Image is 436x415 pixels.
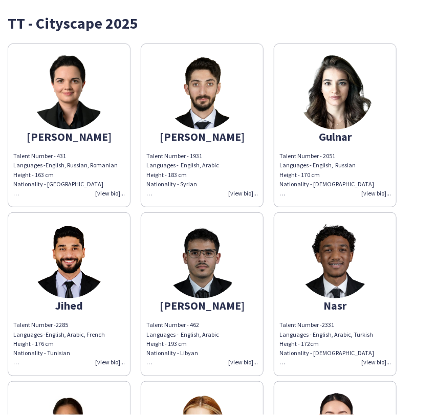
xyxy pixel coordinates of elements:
[297,222,374,298] img: thumb-24027445-e4bb-4dde-9a2a-904929da0a6e.png
[279,152,335,160] span: Talent Number - 2051
[146,321,199,329] span: Talent Number - 462
[279,171,320,179] span: Height - 170 cm
[31,222,107,298] img: thumb-82cd6232-34da-43cd-8e71-bad1ae3a7233.jpg
[13,321,105,366] span: Talent Number -2285 Languages -English, Arabic, French Height - 176 cm Nationality - Tunisian
[46,161,118,169] span: English, Russian, Romanian
[279,321,374,366] span: Talent Number -2331 Languages - English, Arabic, Turkish Height - 172cm Nationality - [DEMOGRAPHI...
[279,132,391,141] div: Gulnar
[146,331,219,338] span: Languages - English, Arabic
[164,222,241,298] img: thumb-2f978ac4-2f16-45c0-8638-0408f1e67c19.png
[31,53,107,129] img: thumb-2e773132-ef44-479f-9502-58c033076bc2.png
[146,132,258,141] div: [PERSON_NAME]
[13,180,125,198] div: Nationality - [GEOGRAPHIC_DATA]
[8,15,428,31] div: TT - Cityscape 2025
[13,171,54,179] span: Height - 163 cm
[297,53,374,129] img: thumb-c1daa408-3f4e-4daf-973d-e9d8305fab80.png
[164,53,241,129] img: thumb-cf1ef100-bd4c-4bfa-8225-f76fb2db5789.png
[146,349,198,366] span: Nationality - Libyan
[146,151,258,198] div: Talent Number - 1931 Languages - English, Arabic Height - 183 cm Nationality - Syrian
[13,301,125,310] div: Jihed
[13,152,66,169] span: Talent Number - 431 Languages -
[13,132,125,141] div: [PERSON_NAME]
[279,161,356,169] span: Languages - English, Russian
[279,301,391,310] div: Nasr
[146,340,187,347] span: Height - 193 cm
[279,180,374,188] span: Nationality - [DEMOGRAPHIC_DATA]
[146,301,258,310] div: [PERSON_NAME]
